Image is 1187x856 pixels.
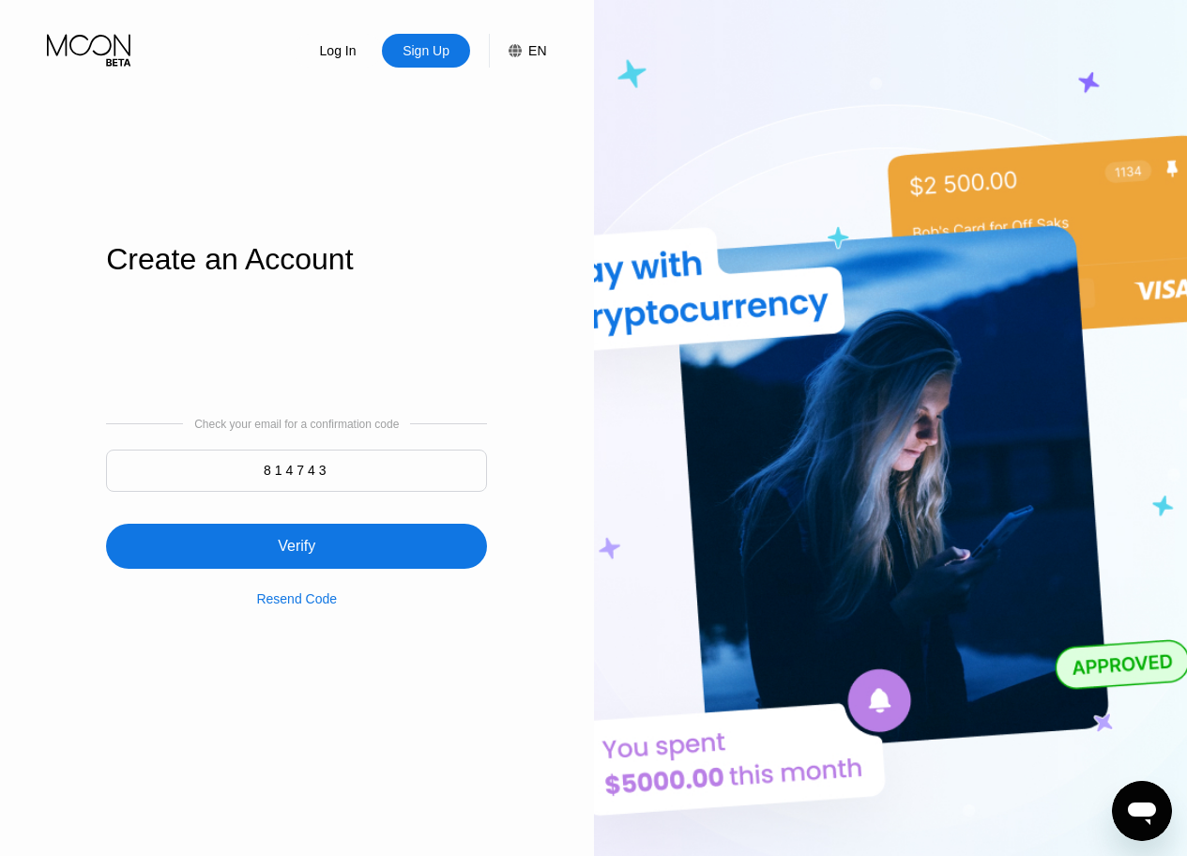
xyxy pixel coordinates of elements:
div: Resend Code [256,569,337,606]
div: Verify [278,537,315,556]
div: Sign Up [401,41,451,60]
iframe: Button to launch messaging window [1112,781,1172,841]
div: Create an Account [106,242,487,277]
div: Check your email for a confirmation code [194,418,399,431]
div: Log In [318,41,358,60]
div: EN [489,34,546,68]
div: Resend Code [256,591,337,606]
div: Sign Up [382,34,470,68]
div: Verify [106,501,487,569]
div: EN [528,43,546,58]
div: Log In [294,34,382,68]
input: 000000 [106,450,487,492]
